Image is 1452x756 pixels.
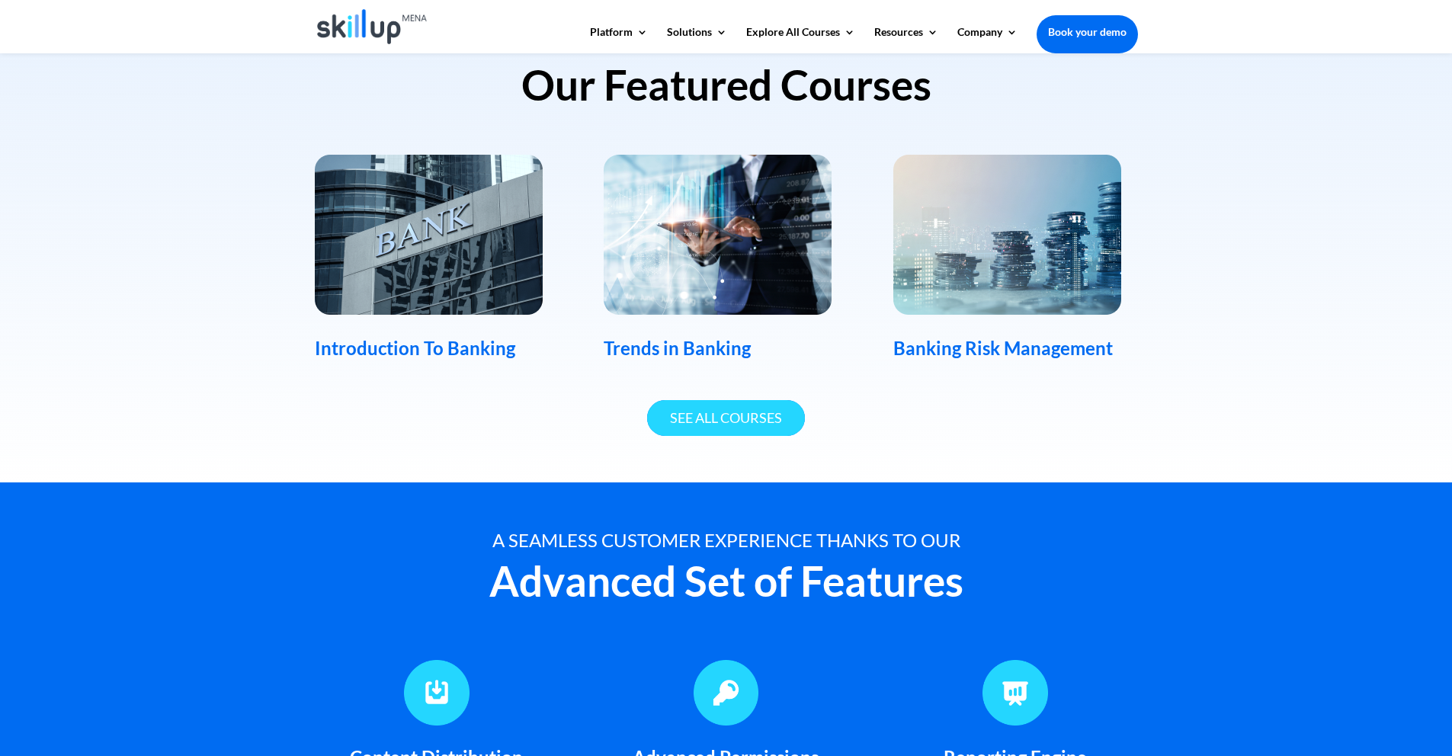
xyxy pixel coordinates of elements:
[1191,591,1452,756] iframe: Chat Widget
[746,27,855,53] a: Explore All Courses
[957,27,1018,53] a: Company
[315,531,1138,549] div: A seamless customer experience thanks to our
[647,400,805,436] a: See All Courses
[315,560,1138,610] h2: Advanced Set of Features
[667,27,727,53] a: Solutions
[1037,15,1138,49] a: Book your demo
[604,338,848,360] div: Trends in Banking
[893,155,1121,315] img: Banking Risk Management - Skillup
[317,9,428,44] img: Skillup Mena
[315,338,559,360] div: Introduction To Banking
[874,27,938,53] a: Resources
[893,338,1137,360] div: Banking Risk Management
[315,64,1138,114] h2: Our Featured Courses
[604,155,832,315] img: Trends in Banking - Skillup
[315,155,543,315] img: Introduction To Banking - Skillup
[590,27,648,53] a: Platform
